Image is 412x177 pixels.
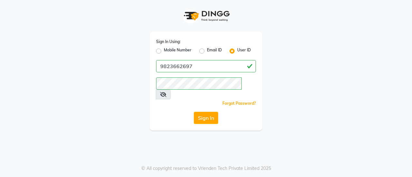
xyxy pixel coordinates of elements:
label: User ID [237,47,251,55]
a: Forgot Password? [222,101,256,106]
label: Email ID [207,47,222,55]
input: Username [156,77,242,90]
img: logo1.svg [180,6,232,25]
button: Sign In [194,112,218,124]
label: Sign In Using: [156,39,181,45]
label: Mobile Number [164,47,192,55]
input: Username [156,60,256,72]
